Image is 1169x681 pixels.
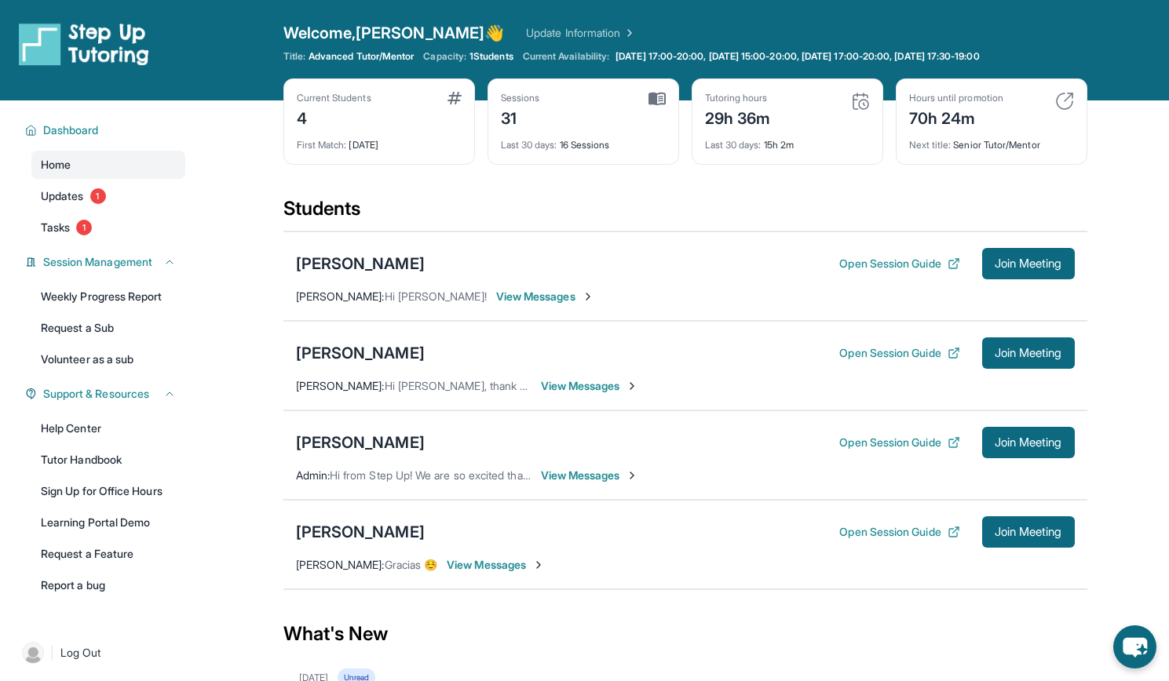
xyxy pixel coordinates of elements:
[76,220,92,235] span: 1
[296,379,385,392] span: [PERSON_NAME] :
[620,25,636,41] img: Chevron Right
[43,122,99,138] span: Dashboard
[60,645,101,661] span: Log Out
[43,386,149,402] span: Support & Resources
[296,253,425,275] div: [PERSON_NAME]
[296,432,425,453] div: [PERSON_NAME]
[90,188,106,204] span: 1
[626,469,638,482] img: Chevron-Right
[982,427,1075,458] button: Join Meeting
[16,635,185,670] a: |Log Out
[909,139,952,151] span: Next title :
[582,290,594,303] img: Chevron-Right
[22,642,44,664] img: user-img
[297,129,462,151] div: [DATE]
[501,104,540,129] div: 31
[31,314,185,342] a: Request a Sub
[909,129,1074,151] div: Senior Tutor/Mentor
[37,254,176,270] button: Session Management
[705,92,771,104] div: Tutoring hours
[705,139,762,151] span: Last 30 days :
[839,524,959,540] button: Open Session Guide
[31,213,185,242] a: Tasks1
[296,342,425,364] div: [PERSON_NAME]
[839,256,959,271] button: Open Session Guide
[37,122,176,138] button: Dashboard
[31,571,185,599] a: Report a bug
[297,139,347,151] span: First Match :
[41,157,71,173] span: Home
[43,254,152,270] span: Session Management
[541,378,639,394] span: View Messages
[447,557,545,573] span: View Messages
[995,348,1062,358] span: Join Meeting
[501,139,557,151] span: Last 30 days :
[612,50,982,63] a: [DATE] 17:00-20:00, [DATE] 15:00-20:00, [DATE] 17:00-20:00, [DATE] 17:30-19:00
[995,259,1062,268] span: Join Meeting
[31,282,185,311] a: Weekly Progress Report
[995,527,1062,537] span: Join Meeting
[982,516,1075,548] button: Join Meeting
[705,104,771,129] div: 29h 36m
[1055,92,1074,111] img: card
[31,345,185,373] a: Volunteer as a sub
[37,386,176,402] button: Support & Resources
[995,438,1062,447] span: Join Meeting
[469,50,513,63] span: 1 Students
[909,92,1003,104] div: Hours until promotion
[31,508,185,537] a: Learning Portal Demo
[1113,625,1156,668] button: chat-button
[41,188,84,204] span: Updates
[626,380,638,392] img: Chevron-Right
[501,92,540,104] div: Sessions
[496,289,594,304] span: View Messages
[385,290,487,303] span: Hi [PERSON_NAME]!
[851,92,870,111] img: card
[296,521,425,543] div: [PERSON_NAME]
[31,477,185,505] a: Sign Up for Office Hours
[423,50,466,63] span: Capacity:
[31,182,185,210] a: Updates1
[31,151,185,179] a: Home
[309,50,414,63] span: Advanced Tutor/Mentor
[839,345,959,361] button: Open Session Guide
[648,92,666,106] img: card
[909,104,1003,129] div: 70h 24m
[283,599,1087,668] div: What's New
[501,129,666,151] div: 16 Sessions
[541,468,639,483] span: View Messages
[297,92,371,104] div: Current Students
[31,540,185,568] a: Request a Feature
[385,379,892,392] span: Hi [PERSON_NAME], thank you for taking on [PERSON_NAME]. The above times and days work for us.
[297,104,371,129] div: 4
[19,22,149,66] img: logo
[41,220,70,235] span: Tasks
[616,50,979,63] span: [DATE] 17:00-20:00, [DATE] 15:00-20:00, [DATE] 17:00-20:00, [DATE] 17:30-19:00
[296,290,385,303] span: [PERSON_NAME] :
[523,50,609,63] span: Current Availability:
[296,558,385,571] span: [PERSON_NAME] :
[31,414,185,442] a: Help Center
[283,50,305,63] span: Title:
[526,25,636,41] a: Update Information
[705,129,870,151] div: 15h 2m
[448,92,462,104] img: card
[385,558,438,571] span: Gracias ☺️
[532,559,545,571] img: Chevron-Right
[283,196,1087,231] div: Students
[982,248,1075,279] button: Join Meeting
[31,446,185,474] a: Tutor Handbook
[982,337,1075,369] button: Join Meeting
[839,435,959,450] button: Open Session Guide
[296,468,330,482] span: Admin :
[283,22,505,44] span: Welcome, [PERSON_NAME] 👋
[50,643,54,662] span: |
